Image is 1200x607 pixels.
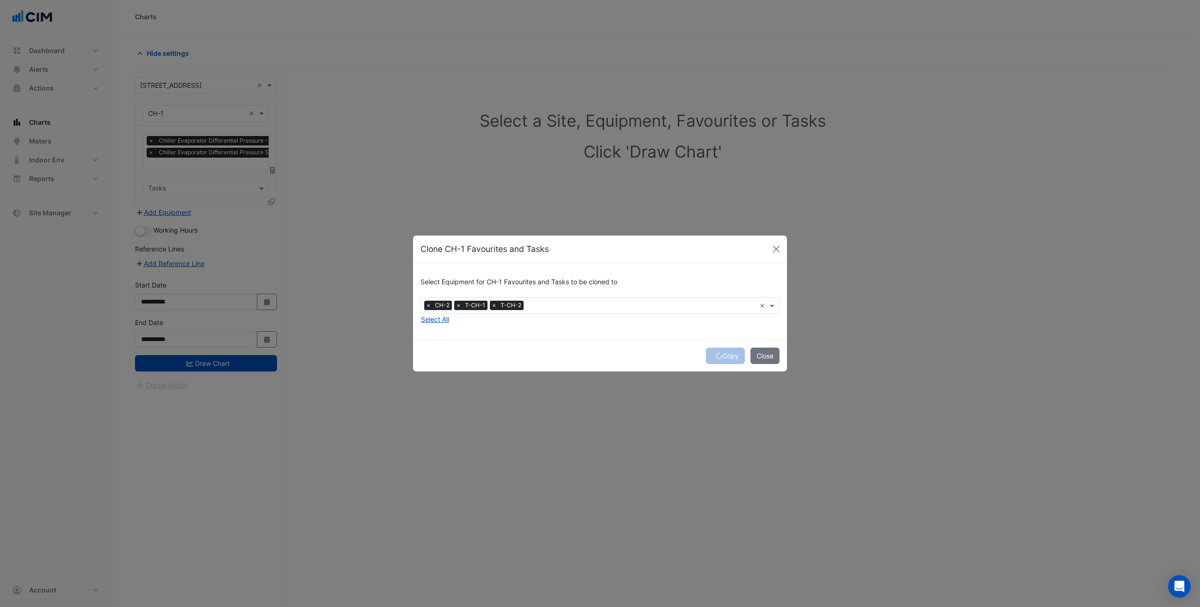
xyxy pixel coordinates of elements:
[463,301,487,310] span: T-CH-1
[420,314,450,325] button: Select All
[750,348,780,364] button: Close
[769,242,783,256] button: Close
[433,301,452,310] span: CH-2
[498,301,524,310] span: T-CH-2
[490,301,498,310] span: ×
[1168,575,1191,598] div: Open Intercom Messenger
[424,301,433,310] span: ×
[454,301,463,310] span: ×
[420,278,780,286] h6: Select Equipment for CH-1 Favourites and Tasks to be cloned to
[759,301,767,311] span: Clear
[420,243,549,255] h5: Clone CH-1 Favourites and Tasks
